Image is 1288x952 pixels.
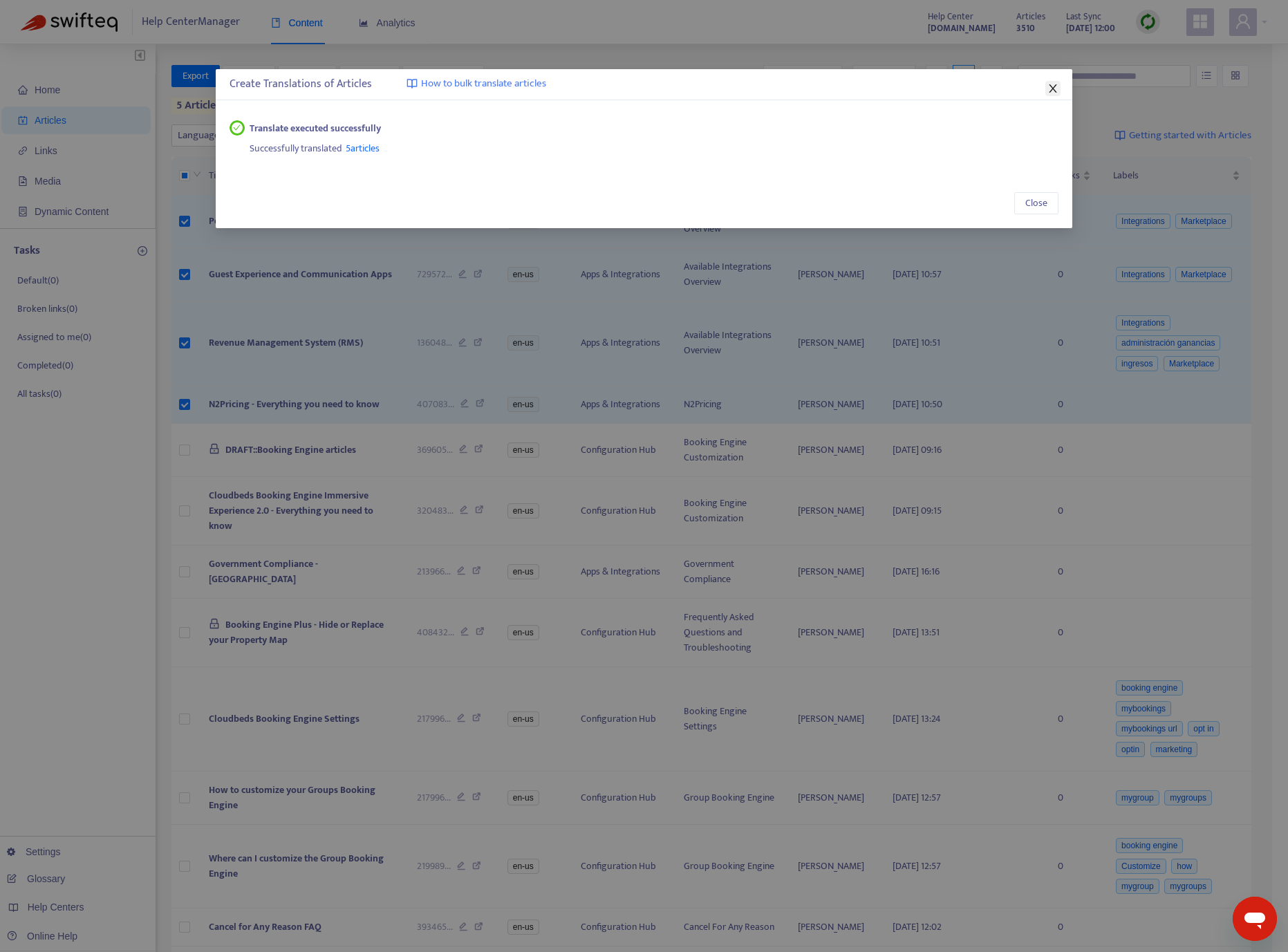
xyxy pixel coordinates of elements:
[250,136,1058,157] div: Successfully translated
[346,140,380,156] span: 5 articles
[1233,897,1277,941] iframe: Button to launch messaging window
[250,121,381,136] strong: Translate executed successfully
[1014,192,1058,214] button: Close
[230,76,1058,93] div: Create Translations of Articles
[1045,81,1061,96] button: Close
[233,124,241,131] span: check
[421,76,546,92] span: How to bulk translate articles
[407,78,418,89] img: image-link
[1047,83,1058,94] span: close
[1025,196,1047,211] span: Close
[407,76,546,92] a: How to bulk translate articles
